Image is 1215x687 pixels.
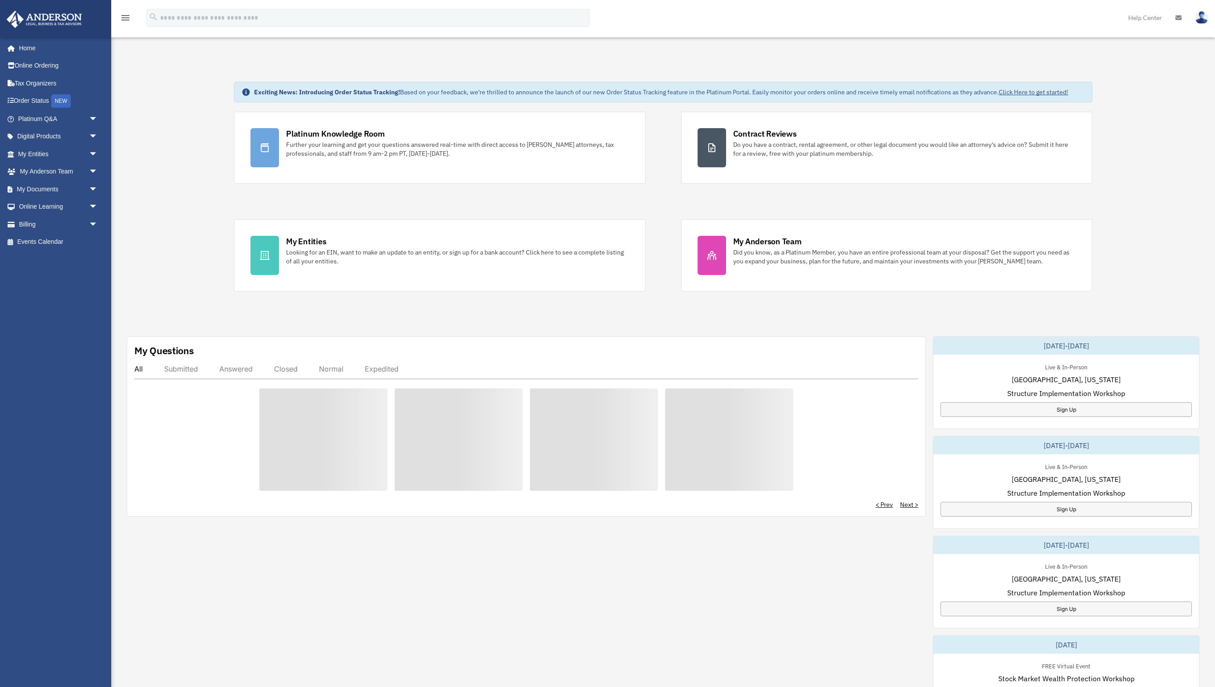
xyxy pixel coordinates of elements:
div: Answered [219,364,253,373]
strong: Exciting News: Introducing Order Status Tracking! [254,88,400,96]
div: NEW [51,94,71,108]
span: arrow_drop_down [89,145,107,163]
a: Sign Up [941,402,1192,417]
span: arrow_drop_down [89,163,107,181]
div: Platinum Knowledge Room [286,128,385,139]
div: All [134,364,143,373]
div: FREE Virtual Event [1035,661,1098,670]
a: Next > [900,500,918,509]
a: Platinum Q&Aarrow_drop_down [6,110,111,128]
div: My Anderson Team [733,236,802,247]
a: My Documentsarrow_drop_down [6,180,111,198]
img: User Pic [1195,11,1208,24]
a: Click Here to get started! [999,88,1068,96]
div: Looking for an EIN, want to make an update to an entity, or sign up for a bank account? Click her... [286,248,629,266]
div: Live & In-Person [1038,561,1094,570]
div: My Entities [286,236,326,247]
a: My Entitiesarrow_drop_down [6,145,111,163]
span: [GEOGRAPHIC_DATA], [US_STATE] [1012,574,1121,584]
a: Sign Up [941,502,1192,517]
div: Do you have a contract, rental agreement, or other legal document you would like an attorney's ad... [733,140,1076,158]
div: My Questions [134,344,194,357]
a: My Entities Looking for an EIN, want to make an update to an entity, or sign up for a bank accoun... [234,219,645,291]
span: [GEOGRAPHIC_DATA], [US_STATE] [1012,374,1121,385]
a: Billingarrow_drop_down [6,215,111,233]
span: arrow_drop_down [89,110,107,128]
div: Closed [274,364,298,373]
span: Stock Market Wealth Protection Workshop [998,673,1134,684]
div: Live & In-Person [1038,461,1094,471]
span: arrow_drop_down [89,128,107,146]
i: search [149,12,158,22]
span: [GEOGRAPHIC_DATA], [US_STATE] [1012,474,1121,485]
a: Order StatusNEW [6,92,111,110]
div: [DATE]-[DATE] [933,337,1199,355]
a: My Anderson Teamarrow_drop_down [6,163,111,181]
div: Based on your feedback, we're thrilled to announce the launch of our new Order Status Tracking fe... [254,88,1068,97]
a: < Prev [876,500,893,509]
div: [DATE] [933,636,1199,654]
a: Digital Productsarrow_drop_down [6,128,111,145]
div: Did you know, as a Platinum Member, you have an entire professional team at your disposal? Get th... [733,248,1076,266]
a: My Anderson Team Did you know, as a Platinum Member, you have an entire professional team at your... [681,219,1092,291]
a: Sign Up [941,602,1192,616]
span: Structure Implementation Workshop [1007,388,1125,399]
a: Platinum Knowledge Room Further your learning and get your questions answered real-time with dire... [234,112,645,184]
div: Contract Reviews [733,128,797,139]
span: Structure Implementation Workshop [1007,488,1125,498]
a: Events Calendar [6,233,111,251]
a: Contract Reviews Do you have a contract, rental agreement, or other legal document you would like... [681,112,1092,184]
div: [DATE]-[DATE] [933,536,1199,554]
a: Tax Organizers [6,74,111,92]
span: Structure Implementation Workshop [1007,587,1125,598]
div: Submitted [164,364,198,373]
span: arrow_drop_down [89,198,107,216]
span: arrow_drop_down [89,215,107,234]
a: Online Ordering [6,57,111,75]
a: Online Learningarrow_drop_down [6,198,111,216]
div: Normal [319,364,343,373]
span: arrow_drop_down [89,180,107,198]
a: menu [120,16,131,23]
div: [DATE]-[DATE] [933,436,1199,454]
i: menu [120,12,131,23]
img: Anderson Advisors Platinum Portal [4,11,85,28]
a: Home [6,39,107,57]
div: Further your learning and get your questions answered real-time with direct access to [PERSON_NAM... [286,140,629,158]
div: Expedited [365,364,399,373]
div: Live & In-Person [1038,362,1094,371]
